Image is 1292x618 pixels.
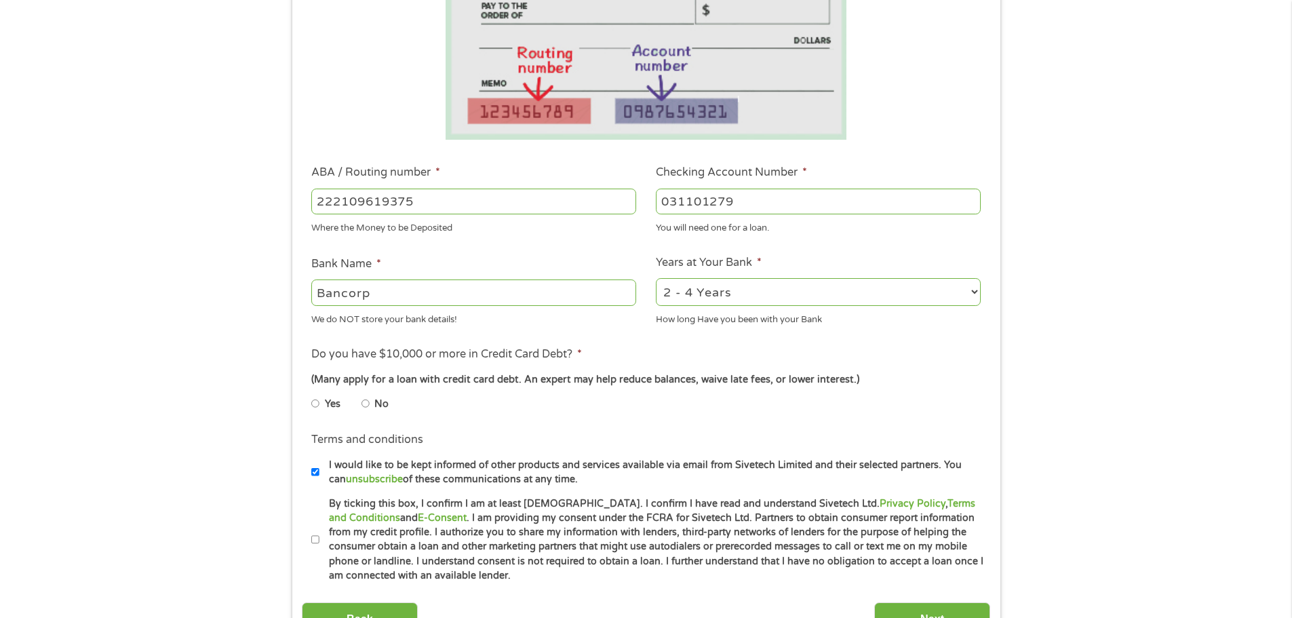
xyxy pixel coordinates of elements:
[311,189,636,214] input: 263177916
[319,497,985,583] label: By ticking this box, I confirm I am at least [DEMOGRAPHIC_DATA]. I confirm I have read and unders...
[311,372,980,387] div: (Many apply for a loan with credit card debt. An expert may help reduce balances, waive late fees...
[325,397,340,412] label: Yes
[880,498,945,509] a: Privacy Policy
[656,217,981,235] div: You will need one for a loan.
[656,308,981,326] div: How long Have you been with your Bank
[311,433,423,447] label: Terms and conditions
[311,257,381,271] label: Bank Name
[374,397,389,412] label: No
[311,308,636,326] div: We do NOT store your bank details!
[656,166,807,180] label: Checking Account Number
[418,512,467,524] a: E-Consent
[329,498,975,524] a: Terms and Conditions
[656,256,762,270] label: Years at Your Bank
[311,217,636,235] div: Where the Money to be Deposited
[346,474,403,485] a: unsubscribe
[319,458,985,487] label: I would like to be kept informed of other products and services available via email from Sivetech...
[656,189,981,214] input: 345634636
[311,347,582,362] label: Do you have $10,000 or more in Credit Card Debt?
[311,166,440,180] label: ABA / Routing number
